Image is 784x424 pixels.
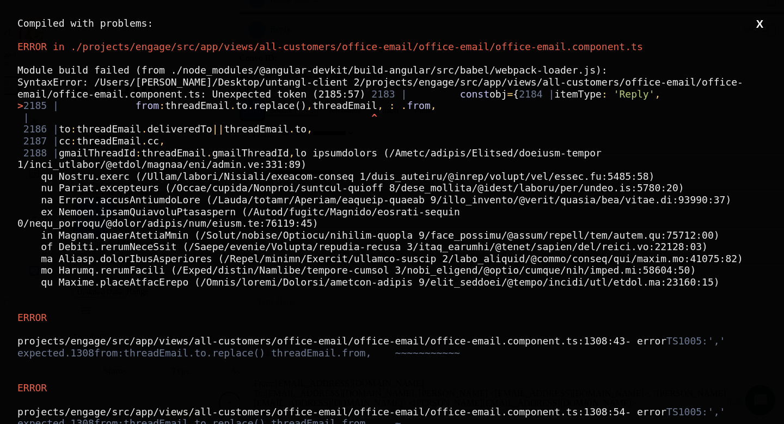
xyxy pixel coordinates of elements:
[519,88,554,100] span: 2184 |
[159,100,165,111] span: :
[625,406,666,417] span: - error
[17,100,23,111] span: >
[136,147,142,159] span: :
[23,147,59,159] span: 2188 |
[248,100,254,111] span: .
[23,123,59,135] span: 2186 |
[389,100,395,111] span: :
[17,335,731,359] span: ',' expected. from:threadEmail.to.replace() threadEmail.from, ~~~~~~~~~~~
[71,123,77,135] span: :
[289,123,295,135] span: .
[212,123,224,135] span: ||
[602,88,608,100] span: :
[17,335,767,359] div: projects/engage/src/app/views/all-customers/office-email/office-email/office-email.component.ts :43
[431,100,437,111] span: ,
[289,147,295,159] span: ,
[17,17,153,29] span: Compiled with problems:
[371,88,407,100] span: 2183 |
[206,147,212,159] span: .
[23,112,29,123] span: |
[401,100,407,111] span: .
[654,88,660,100] span: ,
[71,347,94,359] span: 1308
[17,382,47,393] span: ERROR
[460,88,489,100] span: const
[407,100,430,111] span: from
[159,135,165,147] span: ,
[142,135,148,147] span: .
[307,100,313,111] span: ,
[17,41,643,52] span: ERROR in ./projects/engage/src/app/views/all-customers/office-email/office-email/office-email.com...
[17,64,767,288] div: Module build failed (from ./node_modules/@angular-devkit/build-angular/src/babel/webpack-loader.j...
[377,100,383,111] span: ,
[578,335,608,347] span: :1308
[753,17,767,31] button: X
[136,100,159,111] span: from
[307,123,313,135] span: ,
[23,100,59,111] span: 2185 |
[17,88,660,159] span: obj { itemType threadEmail to replace() threadEmail to threadEmail deliveredTo threadEmail to cc ...
[578,406,608,417] span: :1308
[507,88,513,100] span: =
[625,335,666,347] span: - error
[614,88,655,100] span: 'Reply'
[17,335,731,359] span: TS1005:
[71,135,77,147] span: :
[142,123,148,135] span: .
[371,112,377,123] span: ^
[23,135,59,147] span: 2187 |
[230,100,236,111] span: .
[17,312,47,323] span: ERROR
